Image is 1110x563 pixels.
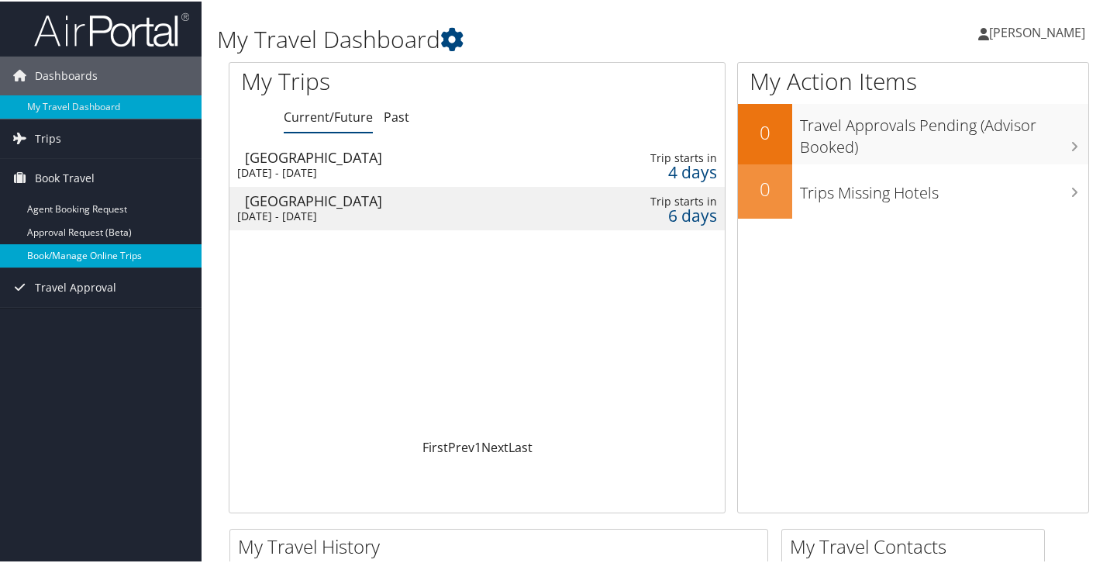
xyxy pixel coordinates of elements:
[790,532,1044,558] h2: My Travel Contacts
[237,208,555,222] div: [DATE] - [DATE]
[611,164,717,178] div: 4 days
[34,10,189,47] img: airportal-logo.png
[284,107,373,124] a: Current/Future
[481,437,508,454] a: Next
[422,437,448,454] a: First
[800,173,1088,202] h3: Trips Missing Hotels
[738,118,792,144] h2: 0
[238,532,767,558] h2: My Travel History
[245,192,563,206] div: [GEOGRAPHIC_DATA]
[35,267,116,306] span: Travel Approval
[35,55,98,94] span: Dashboards
[241,64,507,96] h1: My Trips
[611,193,717,207] div: Trip starts in
[217,22,806,54] h1: My Travel Dashboard
[245,149,563,163] div: [GEOGRAPHIC_DATA]
[611,207,717,221] div: 6 days
[738,102,1088,162] a: 0Travel Approvals Pending (Advisor Booked)
[978,8,1101,54] a: [PERSON_NAME]
[989,22,1085,40] span: [PERSON_NAME]
[448,437,474,454] a: Prev
[800,105,1088,157] h3: Travel Approvals Pending (Advisor Booked)
[384,107,409,124] a: Past
[738,64,1088,96] h1: My Action Items
[237,164,555,178] div: [DATE] - [DATE]
[35,118,61,157] span: Trips
[738,174,792,201] h2: 0
[611,150,717,164] div: Trip starts in
[738,163,1088,217] a: 0Trips Missing Hotels
[35,157,95,196] span: Book Travel
[474,437,481,454] a: 1
[508,437,533,454] a: Last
